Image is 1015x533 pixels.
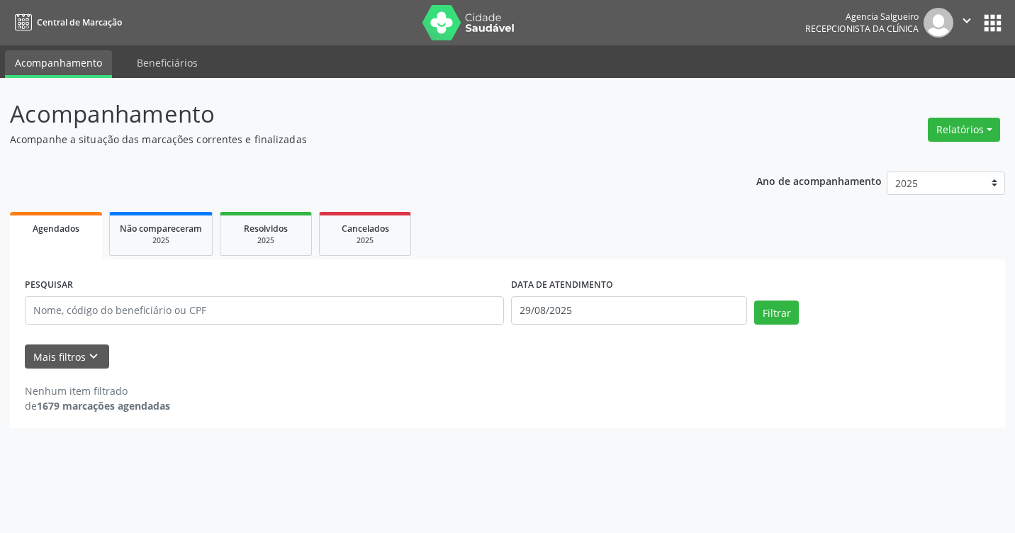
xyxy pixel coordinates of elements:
label: PESQUISAR [25,274,73,296]
div: Nenhum item filtrado [25,383,170,398]
i:  [959,13,975,28]
strong: 1679 marcações agendadas [37,399,170,413]
img: img [924,8,953,38]
span: Resolvidos [244,223,288,235]
div: Agencia Salgueiro [805,11,919,23]
span: Recepcionista da clínica [805,23,919,35]
button: Relatórios [928,118,1000,142]
button: apps [980,11,1005,35]
span: Não compareceram [120,223,202,235]
p: Ano de acompanhamento [756,172,882,189]
a: Central de Marcação [10,11,122,34]
i: keyboard_arrow_down [86,349,101,364]
a: Beneficiários [127,50,208,75]
input: Nome, código do beneficiário ou CPF [25,296,504,325]
button: Mais filtroskeyboard_arrow_down [25,344,109,369]
div: de [25,398,170,413]
span: Central de Marcação [37,16,122,28]
div: 2025 [330,235,400,246]
label: DATA DE ATENDIMENTO [511,274,613,296]
span: Agendados [33,223,79,235]
input: Selecione um intervalo [511,296,747,325]
p: Acompanhamento [10,96,707,132]
span: Cancelados [342,223,389,235]
button: Filtrar [754,301,799,325]
div: 2025 [120,235,202,246]
div: 2025 [230,235,301,246]
a: Acompanhamento [5,50,112,78]
p: Acompanhe a situação das marcações correntes e finalizadas [10,132,707,147]
button:  [953,8,980,38]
